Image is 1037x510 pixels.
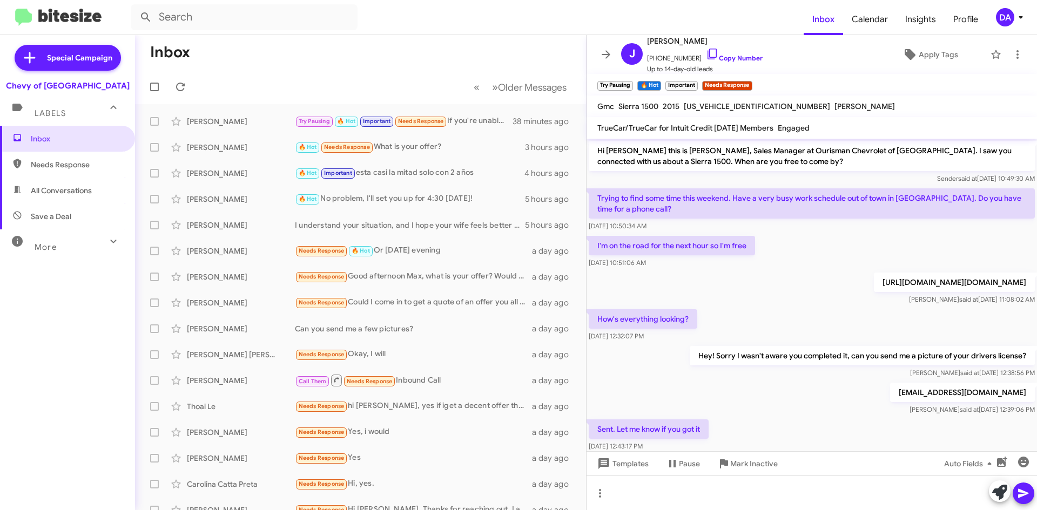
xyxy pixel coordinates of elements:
[804,4,843,35] span: Inbox
[295,115,513,127] div: If you're unable to email the whole thing that's fine I just need to know the intrest rate, and t...
[647,35,763,47] span: [PERSON_NAME]
[589,419,709,439] p: Sent. Let me know if you got it
[709,454,786,473] button: Mark Inactive
[587,454,657,473] button: Templates
[910,405,1035,413] span: [PERSON_NAME] [DATE] 12:39:06 PM
[299,247,345,254] span: Needs Response
[467,76,486,98] button: Previous
[589,259,646,267] span: [DATE] 10:51:06 AM
[31,211,71,222] span: Save a Deal
[187,349,295,360] div: [PERSON_NAME] [PERSON_NAME]
[525,220,577,230] div: 5 hours ago
[295,426,532,438] div: Yes, i would
[295,348,532,361] div: Okay, I will
[525,194,577,205] div: 5 hours ago
[299,403,345,410] span: Needs Response
[589,332,644,340] span: [DATE] 12:32:07 PM
[843,4,897,35] a: Calendar
[647,47,763,64] span: [PHONE_NUMBER]
[532,246,577,256] div: a day ago
[597,81,633,91] small: Try Pausing
[187,401,295,412] div: Thoai Le
[187,479,295,489] div: Carolina Catta Preta
[532,349,577,360] div: a day ago
[187,453,295,464] div: [PERSON_NAME]
[532,375,577,386] div: a day ago
[589,188,1035,219] p: Trying to find some time this weekend. Have a very busy work schedule out of town in [GEOGRAPHIC_...
[910,369,1035,377] span: [PERSON_NAME] [DATE] 12:38:56 PM
[647,64,763,74] span: Up to 14-day-old leads
[187,116,295,127] div: [PERSON_NAME]
[706,54,763,62] a: Copy Number
[187,246,295,256] div: [PERSON_NAME]
[874,273,1035,292] p: [URL][DOMAIN_NAME][DOMAIN_NAME]
[295,141,525,153] div: What is your offer?
[532,271,577,282] div: a day ago
[937,174,1035,182] span: Sender [DATE] 10:49:30 AM
[187,168,295,179] div: [PERSON_NAME]
[187,194,295,205] div: [PERSON_NAME]
[684,101,830,111] span: [US_VEHICLE_IDENTIFICATION_NUMBER]
[834,101,895,111] span: [PERSON_NAME]
[532,427,577,438] div: a day ago
[337,118,355,125] span: 🔥 Hot
[730,454,778,473] span: Mark Inactive
[299,429,345,436] span: Needs Response
[295,452,532,464] div: Yes
[532,297,577,308] div: a day ago
[486,76,573,98] button: Next
[299,169,317,176] span: 🔥 Hot
[324,169,352,176] span: Important
[874,45,985,64] button: Apply Tags
[524,168,577,179] div: 4 hours ago
[629,45,635,63] span: J
[532,479,577,489] div: a day ago
[679,454,700,473] span: Pause
[47,52,112,63] span: Special Campaign
[492,80,498,94] span: »
[525,142,577,153] div: 3 hours ago
[31,159,123,170] span: Needs Response
[665,81,698,91] small: Important
[959,295,978,303] span: said at
[690,346,1035,365] p: Hey! Sorry I wasn't aware you completed it, can you send me a picture of your drivers license?
[987,8,1025,26] button: DA
[597,123,773,133] span: TrueCar/TrueCar for Intuit Credit [DATE] Members
[919,45,958,64] span: Apply Tags
[299,299,345,306] span: Needs Response
[944,454,996,473] span: Auto Fields
[347,378,393,385] span: Needs Response
[897,4,945,35] a: Insights
[637,81,661,91] small: 🔥 Hot
[474,80,480,94] span: «
[299,351,345,358] span: Needs Response
[589,309,697,329] p: How's everything looking?
[187,220,295,230] div: [PERSON_NAME]
[299,118,330,125] span: Try Pausing
[352,247,370,254] span: 🔥 Hot
[498,81,567,93] span: Older Messages
[299,378,327,385] span: Call Them
[35,242,57,252] span: More
[468,76,573,98] nav: Page navigation example
[597,101,614,111] span: Gmc
[589,442,643,450] span: [DATE] 12:43:17 PM
[295,323,532,334] div: Can you send me a few pictures?
[295,270,532,283] div: Good afternoon Max, what is your offer? Would you also help me with finding a used truck as a rep...
[958,174,977,182] span: said at
[295,478,532,490] div: Hi, yes.
[909,295,1035,303] span: [PERSON_NAME] [DATE] 11:08:02 AM
[299,273,345,280] span: Needs Response
[778,123,810,133] span: Engaged
[295,373,532,387] div: Inbound Call
[187,427,295,438] div: [PERSON_NAME]
[187,297,295,308] div: [PERSON_NAME]
[945,4,987,35] a: Profile
[295,400,532,412] div: hi [PERSON_NAME], yes if iget a decent offer then you can have my x7
[702,81,752,91] small: Needs Response
[299,195,317,202] span: 🔥 Hot
[295,296,532,309] div: Could I come in to get a quote of an offer you all are wiling to do
[657,454,709,473] button: Pause
[960,405,979,413] span: said at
